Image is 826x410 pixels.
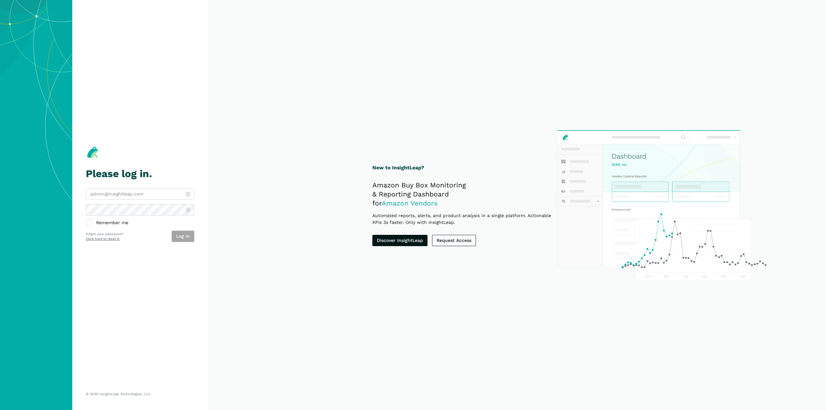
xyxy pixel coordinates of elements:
[432,235,476,246] a: Request Access
[553,126,770,284] img: InsightLeap Product
[86,168,194,179] h1: Please log in.
[372,164,561,172] h1: New to InsightLeap?
[86,188,194,200] input: admin@insightleap.com
[86,392,194,396] p: © 2025 InsightLeap Technologies, LLC.
[372,235,428,246] a: Discover InsightLeap
[86,237,120,241] a: Click here to reset it.
[86,232,124,237] p: Forgot your password?
[86,220,194,226] label: Remember me
[372,212,561,226] p: Automated reports, alerts, and product analysis in a single platform. Actionable KPIs 3x faster. ...
[382,199,438,207] span: Amazon Vendors
[372,181,561,208] h2: Amazon Buy Box Monitoring & Reporting Dashboard for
